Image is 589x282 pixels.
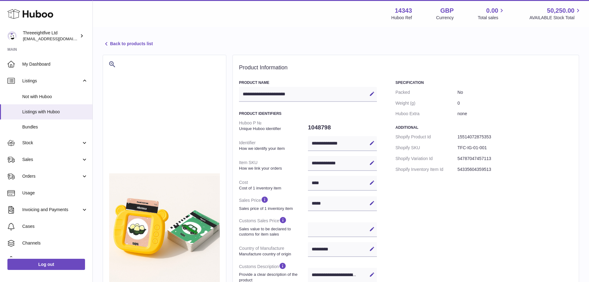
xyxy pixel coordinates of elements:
dt: Identifier [239,137,308,154]
strong: Cost of 1 inventory item [239,185,306,191]
div: Currency [436,15,454,21]
span: [EMAIL_ADDRESS][DOMAIN_NAME] [23,36,91,41]
span: My Dashboard [22,61,88,67]
a: Log out [7,259,85,270]
strong: How we link your orders [239,166,306,171]
a: 0.00 Total sales [478,7,505,21]
span: 50,250.00 [547,7,574,15]
span: Listings with Huboo [22,109,88,115]
dd: 15514072875353 [458,132,573,142]
span: Channels [22,240,88,246]
a: Back to products list [103,40,153,48]
dd: No [458,87,573,98]
span: Not with Huboo [22,94,88,100]
h3: Product Identifiers [239,111,377,116]
img: internalAdmin-14343@internal.huboo.com [7,31,17,41]
strong: Sales value to be declared to customs for item sales [239,226,306,237]
h3: Additional [395,125,573,130]
span: Orders [22,173,81,179]
span: Stock [22,140,81,146]
strong: 14343 [395,7,412,15]
dt: Huboo P № [239,118,308,134]
span: Usage [22,190,88,196]
dt: Huboo Extra [395,108,458,119]
dt: Packed [395,87,458,98]
span: Total sales [478,15,505,21]
dt: Customs Sales Price [239,214,308,239]
a: 50,250.00 AVAILABLE Stock Total [529,7,582,21]
strong: Unique Huboo identifier [239,126,306,132]
dd: 0 [458,98,573,109]
div: Threeeightfive Ltd [23,30,79,42]
dt: Shopify Variation Id [395,153,458,164]
dt: Country of Manufacture [239,243,308,259]
h3: Product Name [239,80,377,85]
dt: Shopify Inventory Item Id [395,164,458,175]
h2: Product Information [239,64,573,71]
dd: 54787047457113 [458,153,573,164]
dt: Cost [239,177,308,193]
strong: GBP [440,7,454,15]
dt: Shopify Product Id [395,132,458,142]
h3: Specification [395,80,573,85]
span: Cases [22,223,88,229]
strong: Manufacture country of origin [239,251,306,257]
span: Listings [22,78,81,84]
dd: 1048798 [308,121,377,134]
dd: 54335604359513 [458,164,573,175]
span: AVAILABLE Stock Total [529,15,582,21]
dd: TFC-IG-01-001 [458,142,573,153]
div: Huboo Ref [391,15,412,21]
span: Sales [22,157,81,163]
dt: Item SKU [239,157,308,173]
dt: Shopify SKU [395,142,458,153]
dd: none [458,108,573,119]
span: Bundles [22,124,88,130]
dt: Sales Price [239,193,308,214]
span: Settings [22,257,88,263]
span: Invoicing and Payments [22,207,81,213]
span: 0.00 [486,7,498,15]
strong: Sales price of 1 inventory item [239,206,306,211]
strong: How we identify your item [239,146,306,151]
dt: Weight (g) [395,98,458,109]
